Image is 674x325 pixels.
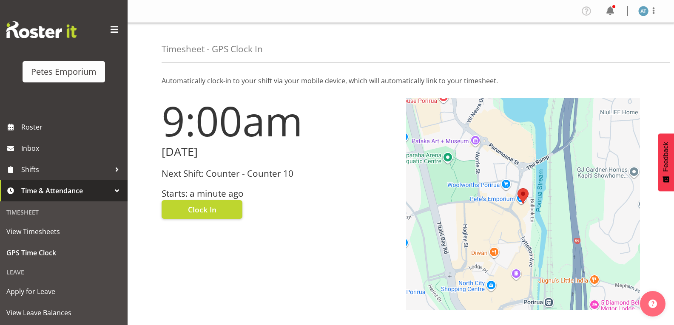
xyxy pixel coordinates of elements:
[162,145,396,158] h2: [DATE]
[2,242,125,263] a: GPS Time Clock
[162,200,242,219] button: Clock In
[2,221,125,242] a: View Timesheets
[6,306,121,319] span: View Leave Balances
[21,163,111,176] span: Shifts
[162,98,396,144] h1: 9:00am
[2,203,125,221] div: Timesheet
[662,142,670,172] span: Feedback
[162,169,396,178] h3: Next Shift: Counter - Counter 10
[2,281,125,302] a: Apply for Leave
[162,189,396,198] h3: Starts: a minute ago
[31,65,97,78] div: Petes Emporium
[21,184,111,197] span: Time & Attendance
[6,285,121,298] span: Apply for Leave
[658,133,674,191] button: Feedback - Show survey
[2,302,125,323] a: View Leave Balances
[188,204,216,215] span: Clock In
[162,44,263,54] h4: Timesheet - GPS Clock In
[162,76,640,86] p: Automatically clock-in to your shift via your mobile device, which will automatically link to you...
[638,6,648,16] img: alex-micheal-taniwha5364.jpg
[6,246,121,259] span: GPS Time Clock
[6,225,121,238] span: View Timesheets
[6,21,77,38] img: Rosterit website logo
[648,300,657,308] img: help-xxl-2.png
[21,121,123,133] span: Roster
[21,142,123,155] span: Inbox
[2,263,125,281] div: Leave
